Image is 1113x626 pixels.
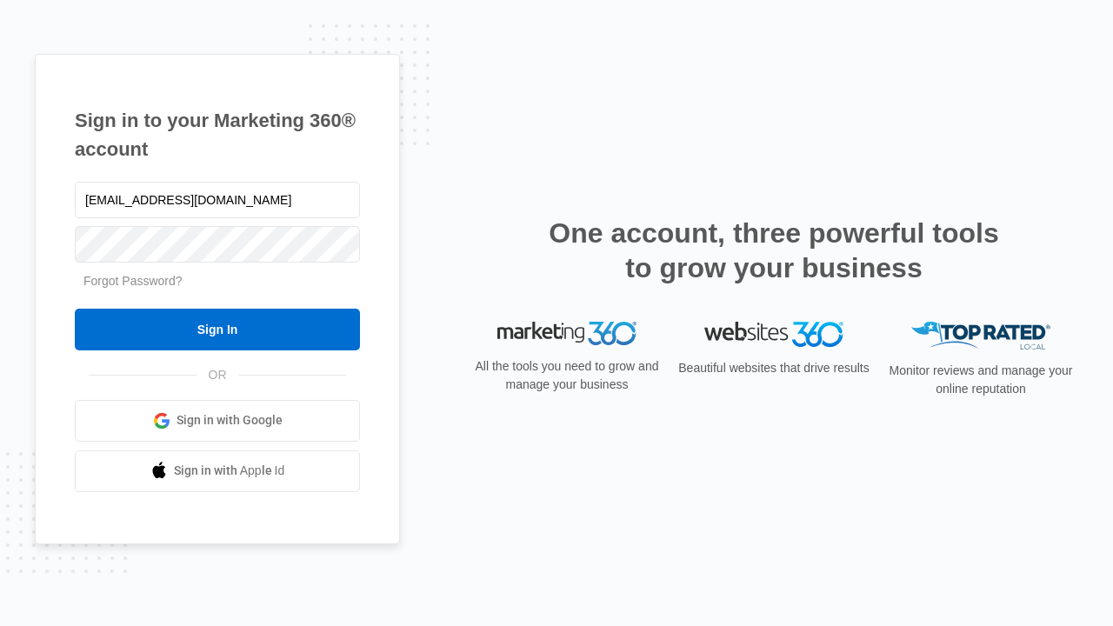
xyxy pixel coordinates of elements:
[704,322,843,347] img: Websites 360
[75,450,360,492] a: Sign in with Apple Id
[470,357,664,394] p: All the tools you need to grow and manage your business
[177,411,283,430] span: Sign in with Google
[497,322,636,346] img: Marketing 360
[174,462,285,480] span: Sign in with Apple Id
[883,362,1078,398] p: Monitor reviews and manage your online reputation
[197,366,239,384] span: OR
[75,309,360,350] input: Sign In
[75,400,360,442] a: Sign in with Google
[911,322,1050,350] img: Top Rated Local
[676,359,871,377] p: Beautiful websites that drive results
[83,274,183,288] a: Forgot Password?
[75,106,360,163] h1: Sign in to your Marketing 360® account
[543,216,1004,285] h2: One account, three powerful tools to grow your business
[75,182,360,218] input: Email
